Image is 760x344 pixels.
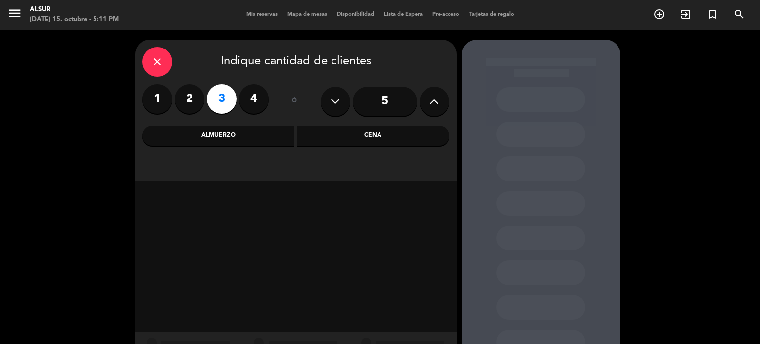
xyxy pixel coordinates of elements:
[283,12,332,17] span: Mapa de mesas
[175,84,204,114] label: 2
[30,15,119,25] div: [DATE] 15. octubre - 5:11 PM
[7,6,22,21] i: menu
[297,126,449,146] div: Cena
[379,12,427,17] span: Lista de Espera
[142,47,449,77] div: Indique cantidad de clientes
[707,8,718,20] i: turned_in_not
[279,84,311,119] div: ó
[207,84,237,114] label: 3
[239,84,269,114] label: 4
[733,8,745,20] i: search
[142,84,172,114] label: 1
[7,6,22,24] button: menu
[30,5,119,15] div: Alsur
[680,8,692,20] i: exit_to_app
[464,12,519,17] span: Tarjetas de regalo
[151,56,163,68] i: close
[427,12,464,17] span: Pre-acceso
[142,126,295,146] div: Almuerzo
[332,12,379,17] span: Disponibilidad
[241,12,283,17] span: Mis reservas
[653,8,665,20] i: add_circle_outline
